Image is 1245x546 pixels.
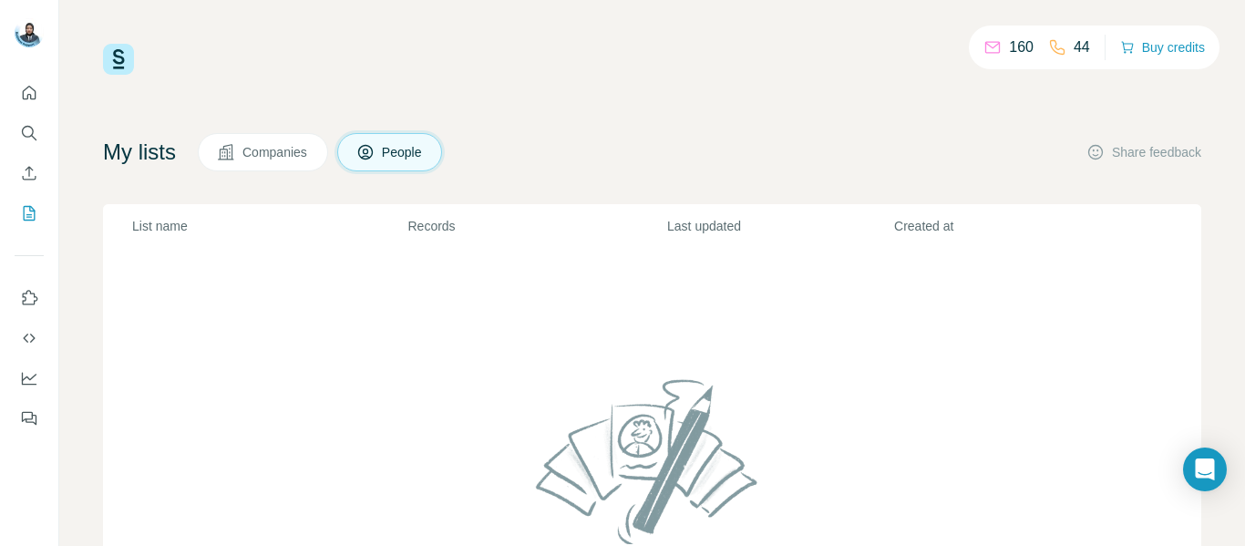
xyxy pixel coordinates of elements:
button: Search [15,117,44,149]
img: Avatar [15,18,44,47]
button: Buy credits [1120,35,1205,60]
span: Companies [242,143,309,161]
button: Share feedback [1086,143,1201,161]
p: 160 [1009,36,1034,58]
img: Surfe Logo [103,44,134,75]
h4: My lists [103,138,176,167]
p: Created at [894,217,1119,235]
div: Open Intercom Messenger [1183,448,1227,491]
span: People [382,143,424,161]
button: My lists [15,197,44,230]
p: List name [132,217,406,235]
button: Use Surfe on LinkedIn [15,282,44,314]
button: Quick start [15,77,44,109]
button: Use Surfe API [15,322,44,355]
p: Records [407,217,665,235]
button: Feedback [15,402,44,435]
button: Dashboard [15,362,44,395]
p: Last updated [667,217,892,235]
button: Enrich CSV [15,157,44,190]
p: 44 [1074,36,1090,58]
